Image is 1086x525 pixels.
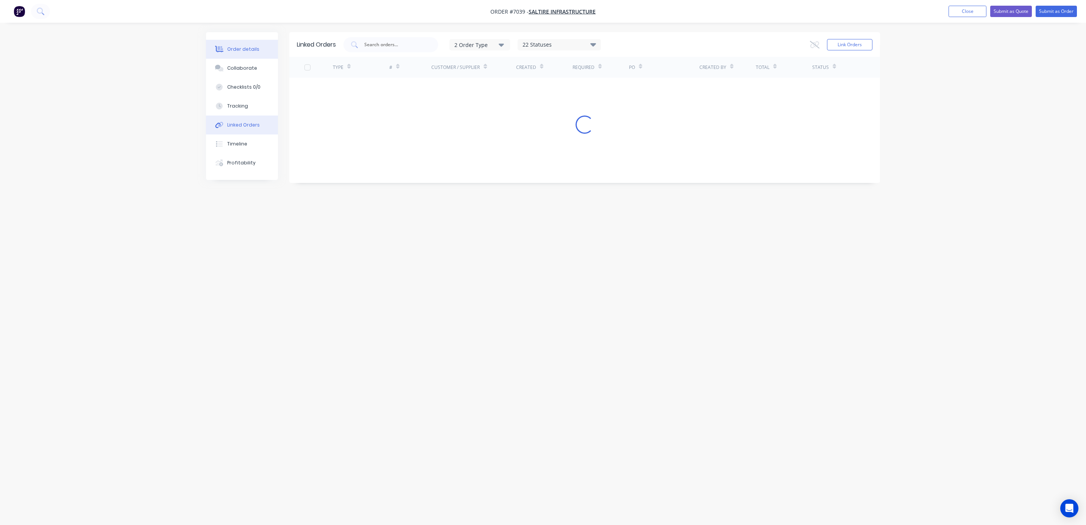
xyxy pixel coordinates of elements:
[206,134,278,153] button: Timeline
[990,6,1032,17] button: Submit as Quote
[573,64,594,71] div: Required
[364,41,426,48] input: Search orders...
[206,59,278,78] button: Collaborate
[227,159,256,166] div: Profitability
[812,64,829,71] div: Status
[449,39,510,50] button: 2 Order Type
[389,64,392,71] div: #
[206,97,278,116] button: Tracking
[297,40,336,49] div: Linked Orders
[454,41,505,48] div: 2 Order Type
[206,153,278,172] button: Profitability
[827,39,872,50] button: Link Orders
[518,41,601,49] div: 22 Statuses
[629,64,635,71] div: PO
[206,78,278,97] button: Checklists 0/0
[227,141,247,147] div: Timeline
[206,40,278,59] button: Order details
[227,84,261,91] div: Checklists 0/0
[756,64,769,71] div: Total
[227,65,257,72] div: Collaborate
[227,46,259,53] div: Order details
[949,6,986,17] button: Close
[490,8,529,15] span: Order #7039 -
[227,122,260,128] div: Linked Orders
[1060,499,1078,517] div: Open Intercom Messenger
[431,64,480,71] div: Customer / Supplier
[699,64,726,71] div: Created By
[529,8,596,15] a: Saltire Infrastructure
[333,64,343,71] div: TYPE
[206,116,278,134] button: Linked Orders
[516,64,536,71] div: Created
[227,103,248,109] div: Tracking
[1036,6,1077,17] button: Submit as Order
[14,6,25,17] img: Factory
